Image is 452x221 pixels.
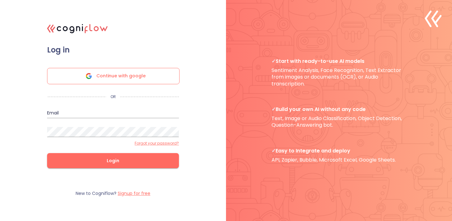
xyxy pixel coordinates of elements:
span: Continue with google [96,68,146,84]
span: Start with ready-to-use AI models [272,58,406,64]
b: ✓ [272,106,276,113]
label: Forgot your password? [135,141,179,146]
span: Login [57,157,169,165]
label: Signup for free [118,190,150,196]
span: Easy to Integrate and deploy [272,147,406,154]
p: OR [106,94,120,99]
p: Text, Image or Audio Classification, Object Detection, Question-Answering bot. [272,106,406,129]
span: Log in [47,45,179,55]
b: ✓ [272,58,276,65]
button: Login [47,153,179,168]
p: API, Zapier, Bubble, Microsoft Excel, Google Sheets. [272,147,406,163]
div: Continue with google [47,68,180,84]
span: Build your own AI without any code [272,106,406,113]
p: New to Cogniflow? [76,191,150,196]
p: Sentiment Analysis, Face Recognition, Text Extractor from images or documents (OCR), or Audio tra... [272,58,406,87]
b: ✓ [272,147,276,154]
